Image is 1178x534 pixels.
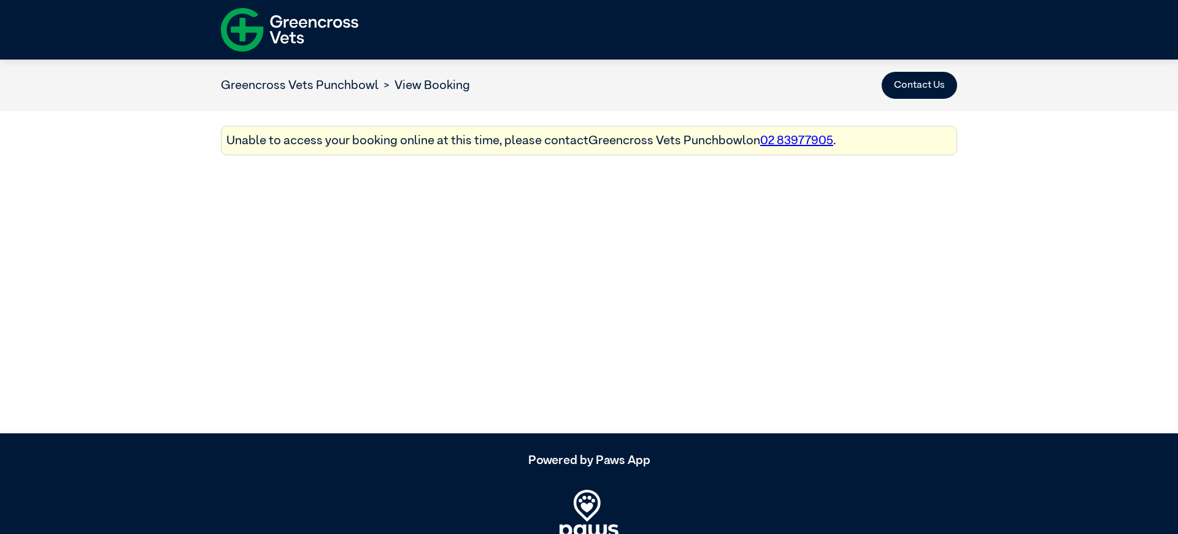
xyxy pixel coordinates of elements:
a: 02 83977905 [760,134,833,147]
li: View Booking [379,76,470,95]
nav: breadcrumb [221,76,470,95]
h5: Powered by Paws App [221,453,957,468]
button: Contact Us [882,72,957,99]
div: Unable to access your booking online at this time, please contact Greencross Vets Punchbowl on . [221,126,957,155]
a: Greencross Vets Punchbowl [221,79,379,91]
img: f-logo [221,3,358,56]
